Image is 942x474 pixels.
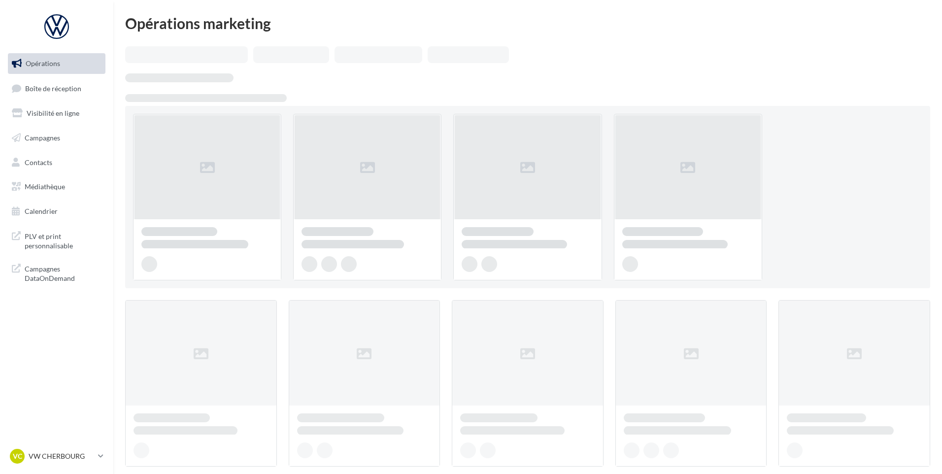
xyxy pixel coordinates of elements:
span: Campagnes [25,134,60,142]
span: Médiathèque [25,182,65,191]
a: Boîte de réception [6,78,107,99]
span: Visibilité en ligne [27,109,79,117]
a: Médiathèque [6,176,107,197]
span: Contacts [25,158,52,166]
span: Calendrier [25,207,58,215]
a: PLV et print personnalisable [6,226,107,255]
a: Contacts [6,152,107,173]
span: VC [13,451,22,461]
a: Campagnes DataOnDemand [6,258,107,287]
a: VC VW CHERBOURG [8,447,105,466]
a: Visibilité en ligne [6,103,107,124]
p: VW CHERBOURG [29,451,94,461]
div: Opérations marketing [125,16,930,31]
a: Calendrier [6,201,107,222]
span: Opérations [26,59,60,68]
span: Boîte de réception [25,84,81,92]
a: Opérations [6,53,107,74]
a: Campagnes [6,128,107,148]
span: PLV et print personnalisable [25,230,101,251]
span: Campagnes DataOnDemand [25,262,101,283]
